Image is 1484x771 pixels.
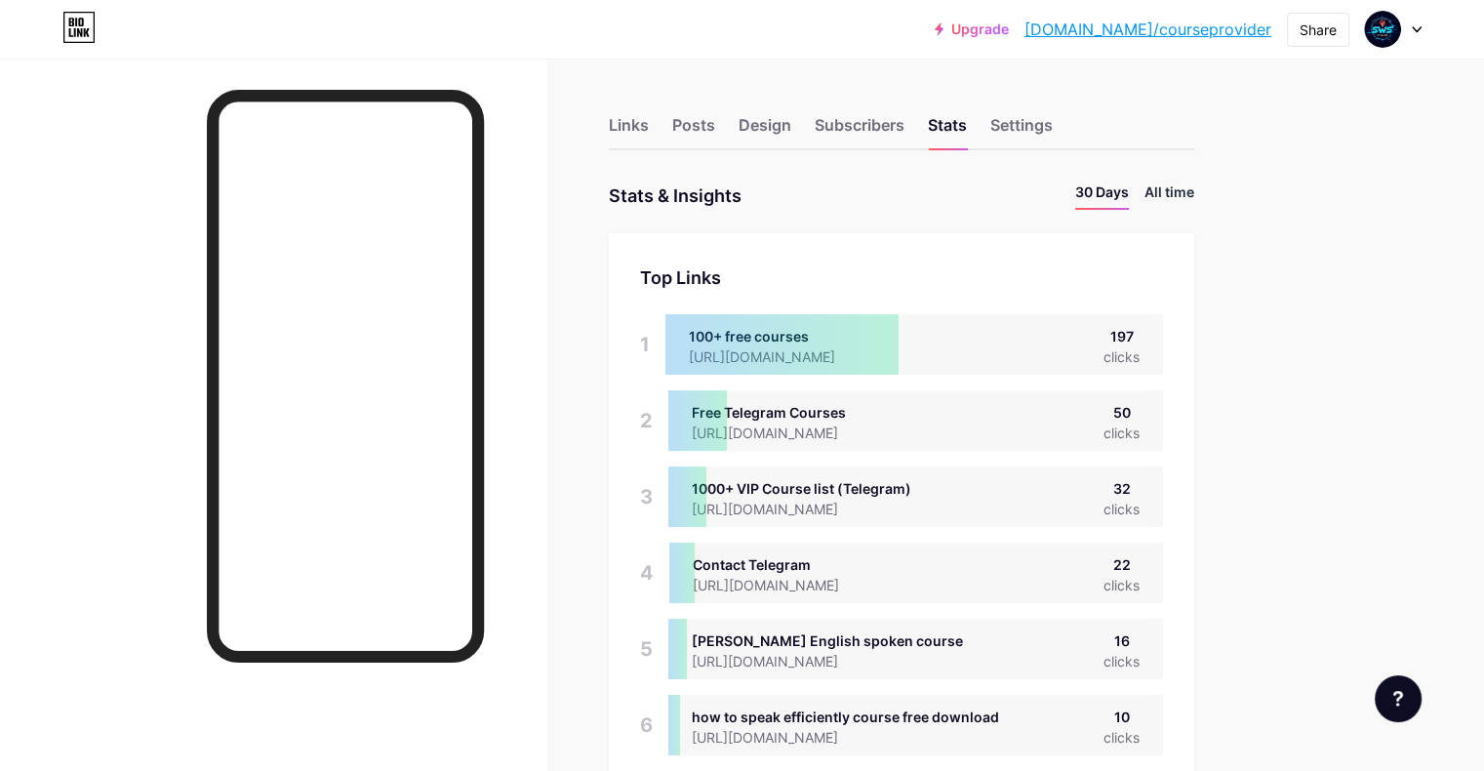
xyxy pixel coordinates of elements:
[692,402,869,423] div: Free Telegram Courses
[692,478,911,499] div: 1000+ VIP Course list (Telegram)
[692,707,999,727] div: how to speak efficiently course free download
[693,554,870,575] div: Contact Telegram
[1103,554,1140,575] div: 22
[609,182,742,210] div: Stats & Insights
[640,314,650,375] div: 1
[1103,727,1140,748] div: clicks
[1364,11,1401,48] img: courseprovider
[1103,630,1140,651] div: 16
[935,21,1009,37] a: Upgrade
[1024,18,1271,41] a: [DOMAIN_NAME]/courseprovider
[1300,20,1337,40] div: Share
[739,113,791,148] div: Design
[609,113,649,148] div: Links
[1103,499,1140,519] div: clicks
[640,467,653,527] div: 3
[692,630,963,651] div: [PERSON_NAME] English spoken course
[1103,326,1140,346] div: 197
[1103,651,1140,671] div: clicks
[692,499,911,519] div: [URL][DOMAIN_NAME]
[640,264,1163,291] div: Top Links
[640,390,653,451] div: 2
[928,113,967,148] div: Stats
[1075,182,1129,210] li: 30 Days
[815,113,904,148] div: Subscribers
[692,423,869,443] div: [URL][DOMAIN_NAME]
[1103,478,1140,499] div: 32
[1103,402,1140,423] div: 50
[990,113,1053,148] div: Settings
[1103,346,1140,367] div: clicks
[692,727,999,748] div: [URL][DOMAIN_NAME]
[640,619,653,679] div: 5
[640,695,653,755] div: 6
[692,651,963,671] div: [URL][DOMAIN_NAME]
[1103,707,1140,727] div: 10
[1103,575,1140,595] div: clicks
[640,543,654,603] div: 4
[672,113,715,148] div: Posts
[1103,423,1140,443] div: clicks
[693,575,870,595] div: [URL][DOMAIN_NAME]
[1144,182,1194,210] li: All time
